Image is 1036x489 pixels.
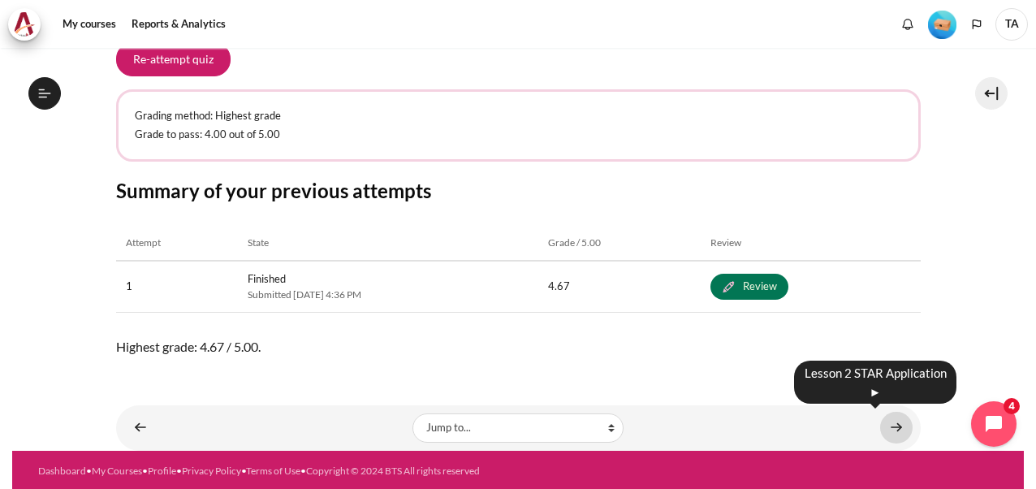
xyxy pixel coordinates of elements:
[116,261,239,312] td: 1
[922,9,963,39] a: Level #1
[148,465,176,477] a: Profile
[8,8,49,41] a: Architeck Architeck
[710,274,788,300] a: Review
[965,12,989,37] button: Languages
[928,9,956,39] div: Level #1
[116,42,231,76] button: Re-attempt quiz
[57,8,122,41] a: My courses
[38,465,86,477] a: Dashboard
[238,226,537,261] th: State
[248,288,528,302] span: Submitted [DATE] 4:36 PM
[238,261,537,312] td: Finished
[116,178,921,203] h3: Summary of your previous attempts
[182,465,241,477] a: Privacy Policy
[896,12,920,37] div: Show notification window with no new notifications
[928,11,956,39] img: Level #1
[306,465,480,477] a: Copyright © 2024 BTS All rights reserved
[246,465,300,477] a: Terms of Use
[701,226,920,261] th: Review
[538,261,701,312] td: 4.67
[116,226,239,261] th: Attempt
[124,412,157,444] a: ◄ Lesson 2 Summary
[538,226,701,261] th: Grade / 5.00
[995,8,1028,41] a: User menu
[995,8,1028,41] span: TA
[92,465,142,477] a: My Courses
[135,108,902,124] p: Grading method: Highest grade
[116,337,921,357] span: Highest grade: 4.67 / 5.00.
[126,8,231,41] a: Reports & Analytics
[13,12,36,37] img: Architeck
[794,361,956,404] div: Lesson 2 STAR Application ►
[38,464,566,478] div: • • • • •
[135,127,902,143] p: Grade to pass: 4.00 out of 5.00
